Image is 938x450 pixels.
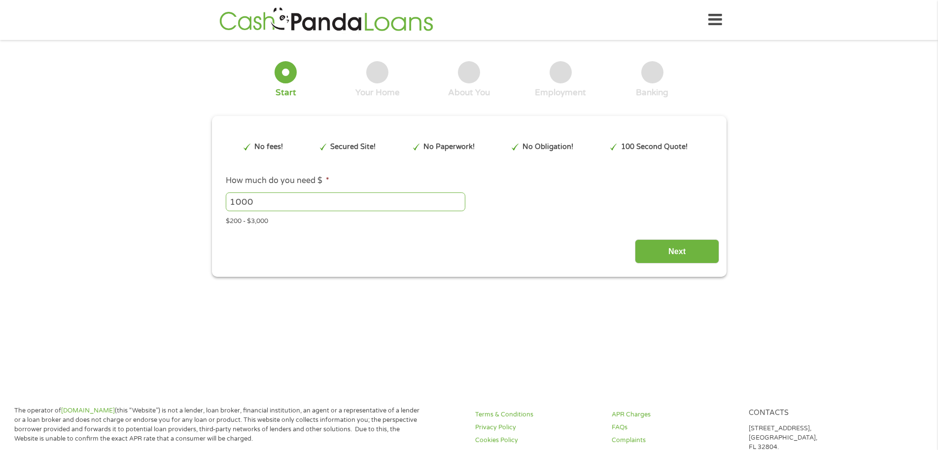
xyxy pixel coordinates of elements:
[635,239,719,263] input: Next
[355,87,400,98] div: Your Home
[749,409,873,418] h4: Contacts
[522,142,573,152] p: No Obligation!
[254,142,283,152] p: No fees!
[612,436,736,445] a: Complaints
[448,87,490,98] div: About You
[423,142,475,152] p: No Paperwork!
[276,87,296,98] div: Start
[226,176,329,186] label: How much do you need $
[475,423,600,432] a: Privacy Policy
[475,436,600,445] a: Cookies Policy
[636,87,668,98] div: Banking
[226,213,712,226] div: $200 - $3,000
[612,410,736,419] a: APR Charges
[14,406,425,444] p: The operator of (this “Website”) is not a lender, loan broker, financial institution, an agent or...
[621,142,688,152] p: 100 Second Quote!
[535,87,586,98] div: Employment
[61,407,115,414] a: [DOMAIN_NAME]
[475,410,600,419] a: Terms & Conditions
[330,142,376,152] p: Secured Site!
[216,6,436,34] img: GetLoanNow Logo
[612,423,736,432] a: FAQs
